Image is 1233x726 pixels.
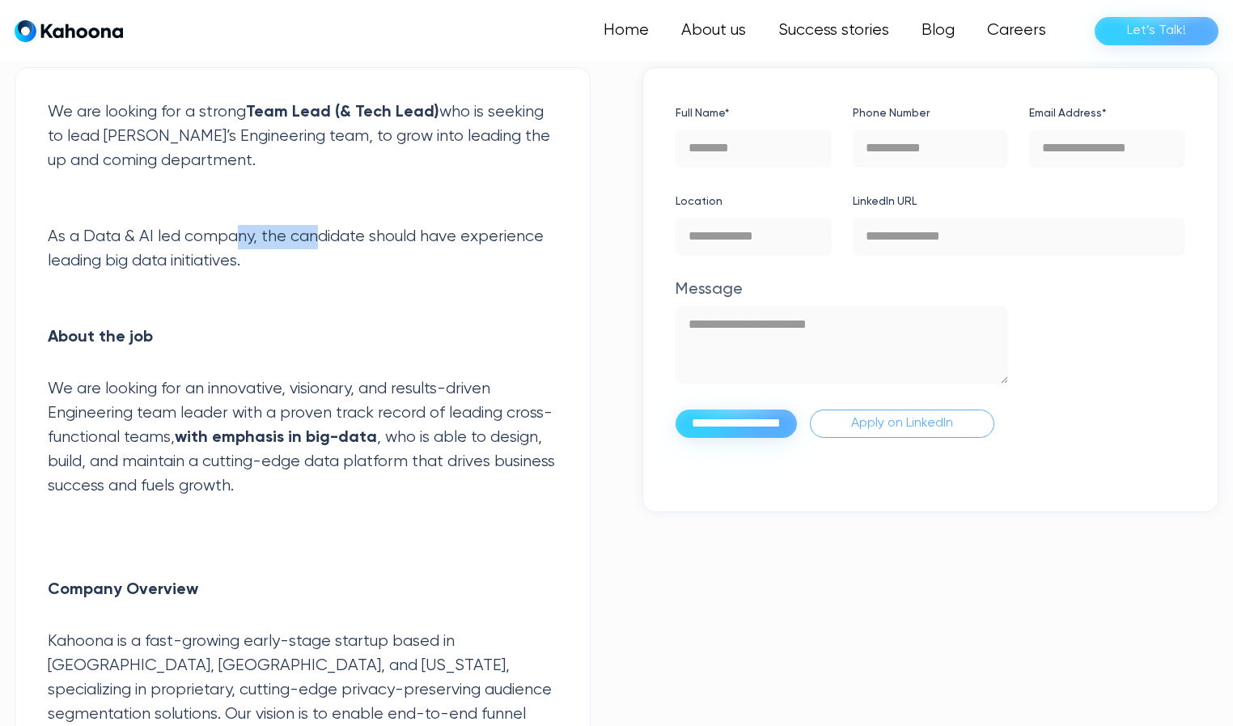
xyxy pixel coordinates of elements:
[1095,17,1218,45] a: Let’s Talk!
[48,582,198,598] strong: Company Overview
[853,189,1185,214] label: LinkedIn URL
[48,377,557,499] p: We are looking for an innovative, visionary, and results-driven Engineering team leader with a pr...
[853,100,1009,126] label: Phone Number
[971,15,1062,47] a: Careers
[762,15,905,47] a: Success stories
[175,430,377,446] strong: with emphasis in big-data
[676,100,832,126] label: Full Name*
[246,104,439,121] strong: Team Lead (& Tech Lead)
[1029,100,1185,126] label: Email Address*
[587,15,665,47] a: Home
[48,100,557,197] p: We are looking for a strong who is seeking to lead [PERSON_NAME]’s Engineering team, to grow into...
[15,19,123,43] a: home
[48,329,153,346] strong: About the job
[905,15,971,47] a: Blog
[676,277,1008,303] label: Message
[1127,18,1186,44] div: Let’s Talk!
[810,410,994,438] a: Apply on LinkedIn
[665,15,762,47] a: About us
[676,189,832,214] label: Location
[676,100,1185,438] form: Application Form
[48,225,557,298] p: As a Data & AI led company, the candidate should have experience leading big data initiatives. ‍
